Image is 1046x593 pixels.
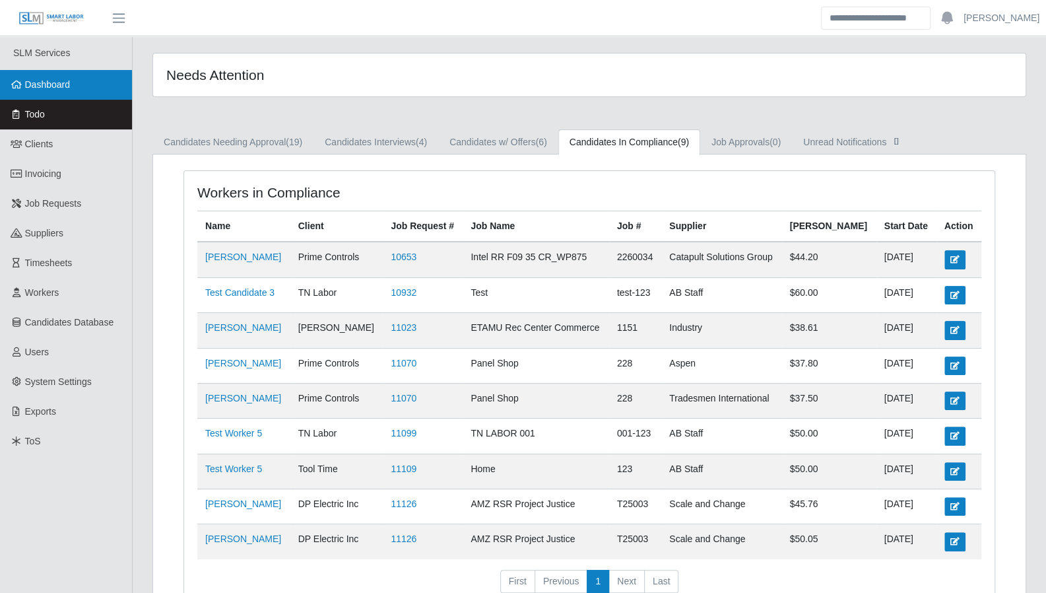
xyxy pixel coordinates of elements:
span: (19) [286,137,302,147]
td: 228 [609,348,661,383]
td: TN LABOR 001 [463,419,608,454]
a: 11109 [391,464,416,474]
th: Action [936,211,981,242]
td: Tradesmen International [661,383,781,418]
a: Candidates In Compliance [558,129,700,155]
span: Dashboard [25,79,71,90]
td: [DATE] [876,242,936,277]
td: 001-123 [609,419,661,454]
td: TN Labor [290,277,383,312]
a: Job Approvals [700,129,792,155]
span: Clients [25,139,53,149]
span: SLM Services [13,48,70,58]
td: $37.50 [782,383,876,418]
span: Invoicing [25,168,61,179]
a: [PERSON_NAME] [205,534,281,544]
a: [PERSON_NAME] [205,252,281,262]
td: T25003 [609,524,661,559]
td: ETAMU Rec Center Commerce [463,313,608,348]
td: DP Electric Inc [290,524,383,559]
td: AB Staff [661,454,781,489]
img: SLM Logo [18,11,84,26]
a: Candidates w/ Offers [438,129,558,155]
a: [PERSON_NAME] [205,393,281,403]
td: AB Staff [661,419,781,454]
td: Scale and Change [661,489,781,524]
td: $45.76 [782,489,876,524]
td: $50.05 [782,524,876,559]
span: Todo [25,109,45,120]
td: test-123 [609,277,661,312]
td: $50.00 [782,454,876,489]
td: [DATE] [876,383,936,418]
a: 11126 [391,534,416,544]
span: (9) [678,137,689,147]
td: Catapult Solutions Group [661,242,781,277]
td: Tool Time [290,454,383,489]
a: [PERSON_NAME] [205,499,281,509]
td: 1151 [609,313,661,348]
span: (6) [536,137,547,147]
td: AMZ RSR Project Justice [463,524,608,559]
th: Client [290,211,383,242]
a: 11099 [391,428,416,438]
td: $38.61 [782,313,876,348]
a: [PERSON_NAME] [964,11,1039,25]
span: ToS [25,436,41,446]
span: (0) [769,137,781,147]
td: $37.80 [782,348,876,383]
a: Test Worker 5 [205,464,262,474]
h4: Needs Attention [166,67,507,83]
th: Supplier [661,211,781,242]
td: Panel Shop [463,348,608,383]
span: Timesheets [25,258,73,268]
td: AMZ RSR Project Justice [463,489,608,524]
td: [DATE] [876,454,936,489]
td: DP Electric Inc [290,489,383,524]
span: Exports [25,406,56,417]
td: TN Labor [290,419,383,454]
td: AB Staff [661,277,781,312]
span: System Settings [25,376,92,387]
a: [PERSON_NAME] [205,322,281,333]
td: [DATE] [876,348,936,383]
th: Job Request # [383,211,463,242]
a: 11126 [391,499,416,509]
td: Scale and Change [661,524,781,559]
span: (4) [416,137,427,147]
a: Candidates Needing Approval [152,129,313,155]
th: Job # [609,211,661,242]
td: [DATE] [876,277,936,312]
a: 10653 [391,252,416,262]
a: 11070 [391,393,416,403]
span: Workers [25,287,59,298]
td: Test [463,277,608,312]
a: Unread Notifications [792,129,914,155]
td: [DATE] [876,489,936,524]
td: [PERSON_NAME] [290,313,383,348]
span: [] [890,135,903,146]
a: 11070 [391,358,416,368]
td: Home [463,454,608,489]
a: 10932 [391,287,416,298]
td: 123 [609,454,661,489]
a: Test Candidate 3 [205,287,275,298]
a: 11023 [391,322,416,333]
td: Intel RR F09 35 CR_WP875 [463,242,608,277]
th: Start Date [876,211,936,242]
a: Test Worker 5 [205,428,262,438]
td: 228 [609,383,661,418]
a: Candidates Interviews [313,129,438,155]
th: Name [197,211,290,242]
td: 2260034 [609,242,661,277]
td: [DATE] [876,419,936,454]
span: Suppliers [25,228,63,238]
td: $44.20 [782,242,876,277]
td: Panel Shop [463,383,608,418]
td: $60.00 [782,277,876,312]
td: Prime Controls [290,242,383,277]
td: [DATE] [876,524,936,559]
td: $50.00 [782,419,876,454]
td: Aspen [661,348,781,383]
h4: Workers in Compliance [197,184,513,201]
